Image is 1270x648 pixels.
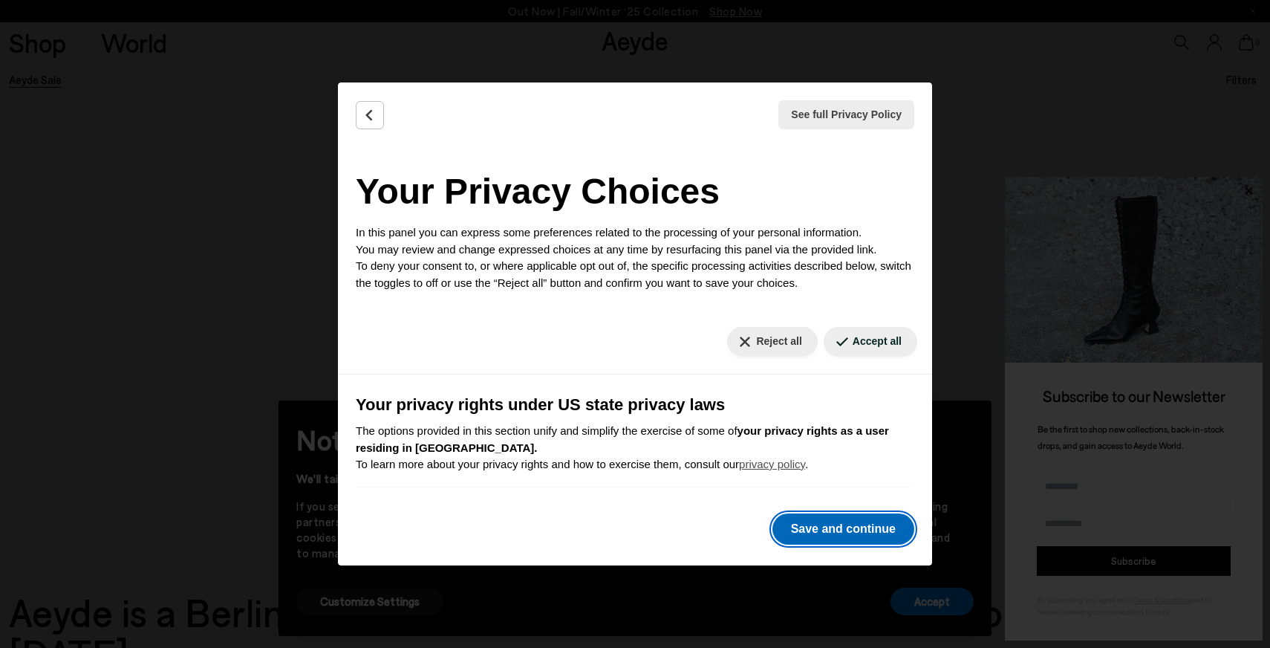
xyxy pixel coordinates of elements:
button: See full Privacy Policy [778,100,914,129]
span: See full Privacy Policy [791,107,902,123]
a: privacy policy [739,458,805,470]
b: your privacy rights as a user residing in [GEOGRAPHIC_DATA]. [356,424,889,454]
h2: Your Privacy Choices [356,165,914,218]
p: In this panel you can express some preferences related to the processing of your personal informa... [356,224,914,291]
button: Accept all [824,327,917,356]
button: Back [356,101,384,129]
p: The options provided in this section unify and simplify the exercise of some of To learn more abo... [356,423,914,473]
h3: Your privacy rights under US state privacy laws [356,392,914,417]
button: Save and continue [772,513,914,545]
button: Reject all [727,327,817,356]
